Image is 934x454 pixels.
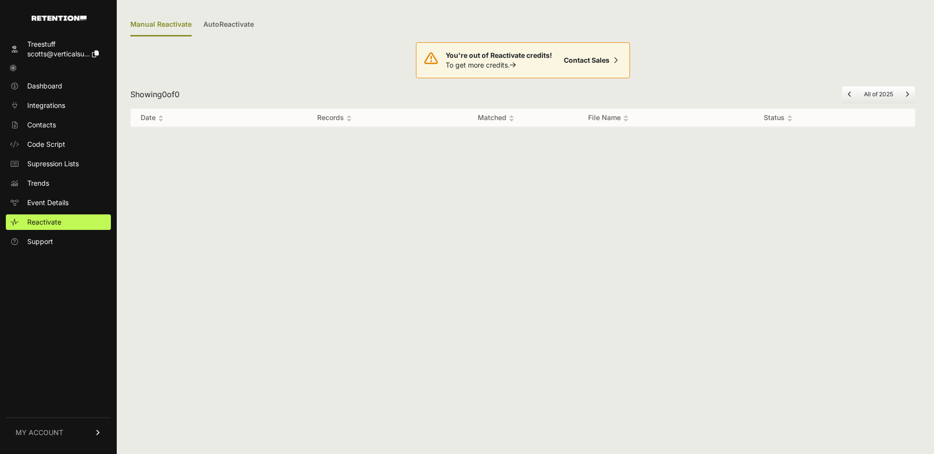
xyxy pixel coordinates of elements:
div: Treestuff [27,39,99,49]
nav: Page navigation [842,86,916,103]
li: All of 2025 [858,90,899,98]
a: Reactivate [6,214,111,230]
span: Contacts [27,120,56,130]
th: Status [754,109,896,127]
span: Reactivate [27,217,61,227]
img: no_sort-eaf950dc5ab64cae54d48a5578032e96f70b2ecb7d747501f34c8f2db400fb66.gif [509,115,514,122]
div: Showing of [130,88,180,100]
img: no_sort-eaf950dc5ab64cae54d48a5578032e96f70b2ecb7d747501f34c8f2db400fb66.gif [158,115,163,122]
a: Treestuff scotts@verticalsu... [6,36,111,62]
th: Matched [414,109,578,127]
span: Supression Lists [27,159,79,169]
a: Support [6,234,111,249]
div: Manual Reactivate [130,14,192,36]
a: Previous [848,90,852,98]
p: To get more credits. [446,60,552,70]
span: Code Script [27,140,65,149]
a: Code Script [6,137,111,152]
span: 0 [162,89,167,99]
span: Support [27,237,53,246]
span: Integrations [27,101,65,110]
img: no_sort-eaf950dc5ab64cae54d48a5578032e96f70b2ecb7d747501f34c8f2db400fb66.gif [623,115,629,122]
a: Event Details [6,195,111,210]
img: no_sort-eaf950dc5ab64cae54d48a5578032e96f70b2ecb7d747501f34c8f2db400fb66.gif [346,115,352,122]
a: Dashboard [6,78,111,94]
a: Supression Lists [6,156,111,172]
a: MY ACCOUNT [6,418,111,447]
span: Event Details [27,198,69,208]
a: Trends [6,175,111,191]
span: 0 [175,89,180,99]
strong: You're out of Reactivate credits! [446,51,552,59]
th: Date [131,109,255,127]
a: AutoReactivate [203,14,254,36]
a: Contact Sales [560,51,622,70]
span: MY ACCOUNT [16,428,63,437]
th: Records [255,109,414,127]
a: Contacts [6,117,111,133]
span: scotts@verticalsu... [27,50,90,58]
a: Next [905,90,909,98]
span: Trends [27,178,49,188]
img: no_sort-eaf950dc5ab64cae54d48a5578032e96f70b2ecb7d747501f34c8f2db400fb66.gif [787,115,792,122]
span: Dashboard [27,81,62,91]
img: Retention.com [32,16,87,21]
th: File Name [578,109,754,127]
a: Integrations [6,98,111,113]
